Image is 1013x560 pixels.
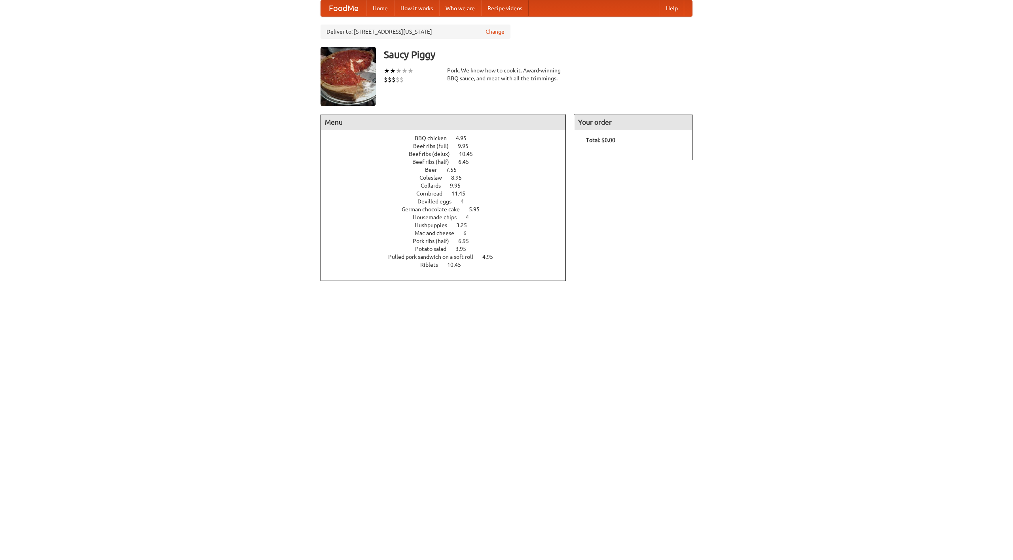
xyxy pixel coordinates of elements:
span: 10.45 [447,262,469,268]
span: 3.95 [455,246,474,252]
a: BBQ chicken 4.95 [415,135,481,141]
span: Cornbread [416,190,450,197]
a: Mac and cheese 6 [415,230,481,236]
span: Beef ribs (half) [412,159,457,165]
span: German chocolate cake [402,206,468,213]
li: $ [396,75,400,84]
span: 4.95 [482,254,501,260]
a: Riblets 10.45 [420,262,476,268]
span: 4.95 [456,135,474,141]
a: Cornbread 11.45 [416,190,480,197]
a: Help [660,0,684,16]
div: Deliver to: [STREET_ADDRESS][US_STATE] [321,25,510,39]
span: 8.95 [451,175,470,181]
li: $ [400,75,404,84]
li: $ [392,75,396,84]
span: 4 [466,214,477,220]
a: Beef ribs (full) 9.95 [413,143,483,149]
span: Potato salad [415,246,454,252]
span: Housemade chips [413,214,465,220]
a: Recipe videos [481,0,529,16]
h3: Saucy Piggy [384,47,692,63]
span: 9.95 [458,143,476,149]
span: Riblets [420,262,446,268]
span: Collards [421,182,449,189]
span: 7.55 [446,167,465,173]
li: $ [388,75,392,84]
a: How it works [394,0,439,16]
li: ★ [402,66,408,75]
span: Coleslaw [419,175,450,181]
div: Pork. We know how to cook it. Award-winning BBQ sauce, and meat with all the trimmings. [447,66,566,82]
li: ★ [384,66,390,75]
span: Beef ribs (delux) [409,151,458,157]
a: Change [486,28,505,36]
span: 11.45 [451,190,473,197]
a: Pulled pork sandwich on a soft roll 4.95 [388,254,508,260]
span: 9.95 [450,182,469,189]
a: Devilled eggs 4 [417,198,478,205]
li: ★ [408,66,414,75]
a: Home [366,0,394,16]
li: $ [384,75,388,84]
h4: Menu [321,114,565,130]
span: BBQ chicken [415,135,455,141]
b: Total: $0.00 [586,137,615,143]
a: FoodMe [321,0,366,16]
span: 4 [461,198,472,205]
a: Housemade chips 4 [413,214,484,220]
span: 6 [463,230,474,236]
a: Beer 7.55 [425,167,471,173]
span: 10.45 [459,151,481,157]
a: Hushpuppies 3.25 [415,222,482,228]
h4: Your order [574,114,692,130]
img: angular.jpg [321,47,376,106]
a: Pork ribs (half) 6.95 [413,238,484,244]
li: ★ [390,66,396,75]
a: Beef ribs (delux) 10.45 [409,151,488,157]
a: Beef ribs (half) 6.45 [412,159,484,165]
span: Mac and cheese [415,230,462,236]
li: ★ [396,66,402,75]
a: Coleslaw 8.95 [419,175,476,181]
span: 3.25 [456,222,475,228]
span: Pulled pork sandwich on a soft roll [388,254,481,260]
a: Potato salad 3.95 [415,246,481,252]
span: Devilled eggs [417,198,459,205]
span: 6.45 [458,159,477,165]
span: Hushpuppies [415,222,455,228]
a: German chocolate cake 5.95 [402,206,494,213]
span: Pork ribs (half) [413,238,457,244]
a: Collards 9.95 [421,182,475,189]
span: Beef ribs (full) [413,143,457,149]
span: Beer [425,167,445,173]
span: 5.95 [469,206,488,213]
a: Who we are [439,0,481,16]
span: 6.95 [458,238,477,244]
